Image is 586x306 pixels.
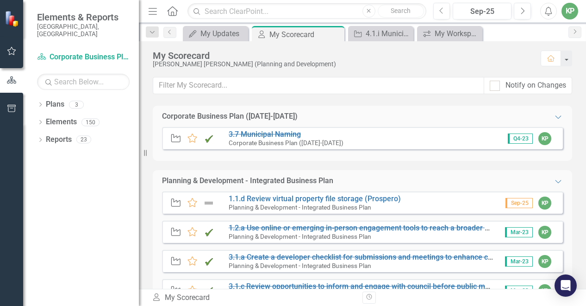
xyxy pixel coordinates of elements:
button: KP [561,3,578,19]
div: My Scorecard [269,29,342,40]
button: Search [378,5,424,18]
span: Search [391,7,411,14]
span: Mar-23 [505,227,533,237]
div: 3 [69,101,84,108]
img: Complete [203,227,215,238]
span: Elements & Reports [37,12,130,23]
button: Sep-25 [453,3,511,19]
small: [GEOGRAPHIC_DATA], [GEOGRAPHIC_DATA] [37,23,130,38]
a: Elements [46,117,77,127]
div: KP [538,132,551,145]
input: Search Below... [37,74,130,90]
a: 1.1.d Review virtual property file storage (Prospero) [229,194,401,203]
input: Filter My Scorecard... [153,77,484,94]
div: KP [538,284,551,297]
a: 3.1.c Review opportunities to inform and engage with council before public meetings [229,282,510,291]
div: Open Intercom Messenger [555,274,577,297]
div: My Scorecard [152,293,355,303]
a: My Workspace [419,28,480,39]
div: My Scorecard [153,51,531,61]
span: Mar-23 [505,256,533,267]
div: KP [538,226,551,239]
div: Sep-25 [456,6,508,17]
div: My Updates [200,28,246,39]
div: KP [538,197,551,210]
small: Planning & Development - Integrated Business Plan [229,262,371,269]
small: Planning & Development - Integrated Business Plan [229,233,371,240]
a: Plans [46,99,64,110]
img: Complete [203,133,215,144]
div: KP [538,255,551,268]
a: 1.2.a Use online or emerging in-person engagement tools to reach a broader demographic of residents [229,223,570,232]
img: ClearPoint Strategy [5,10,21,26]
div: 23 [76,136,91,144]
a: 4.1.i Municipal Naming Bylaw [350,28,411,39]
small: Corporate Business Plan ([DATE]-[DATE]) [229,139,343,147]
div: My Workspace [435,28,480,39]
img: Complete [203,285,215,296]
img: Not Defined [203,198,215,209]
img: Complete [203,256,215,267]
a: 3.7 Municipal Naming [229,130,301,139]
a: Corporate Business Plan ([DATE]-[DATE]) [37,52,130,63]
a: Reports [46,134,72,145]
div: Corporate Business Plan ([DATE]-[DATE]) [162,111,298,122]
div: 150 [81,118,100,126]
span: Mar-23 [505,286,533,296]
input: Search ClearPoint... [187,3,426,19]
div: Planning & Development - Integrated Business Plan [162,176,333,186]
span: Q4-23 [508,134,533,144]
small: Planning & Development - Integrated Business Plan [229,204,371,211]
div: 4.1.i Municipal Naming Bylaw [366,28,411,39]
span: Sep-25 [505,198,533,208]
a: 3.1.a Create a developer checklist for submissions and meetings to enhance consistency [229,253,524,261]
a: My Updates [185,28,246,39]
div: [PERSON_NAME] [PERSON_NAME] (Planning and Development) [153,61,531,68]
div: Notify on Changes [505,80,566,91]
